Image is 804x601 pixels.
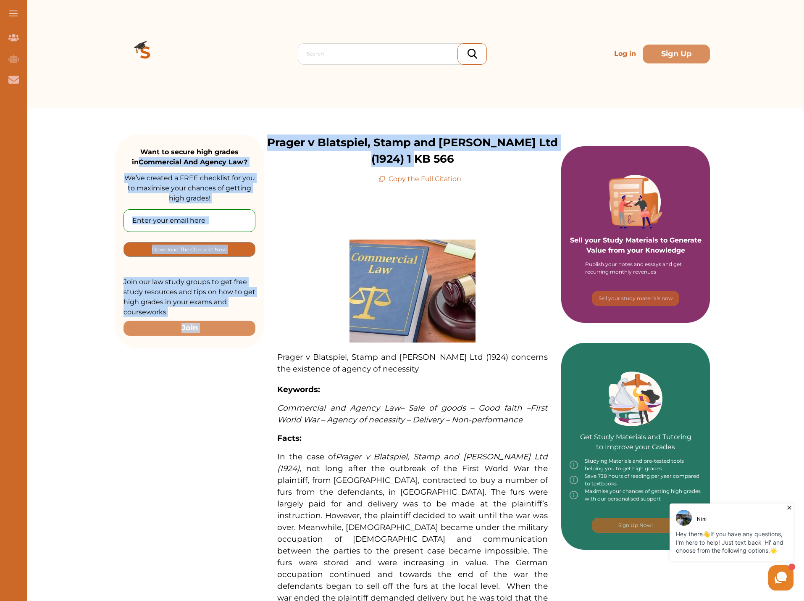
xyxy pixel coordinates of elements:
span: Prager v Blatspiel, Stamp and [PERSON_NAME] Ltd (1924) [277,452,548,473]
img: search_icon [468,49,477,59]
img: info-img [570,472,578,488]
strong: Keywords: [277,385,320,394]
img: Logo [115,24,176,84]
span: Prager v Blatspiel, Stamp and [PERSON_NAME] Ltd (1924) concerns the existence of agency of necessity [277,352,548,374]
div: Save 738 hours of reading per year compared to textbooks [570,472,702,488]
span: – Agency of necessity – Delivery – N [321,415,458,424]
p: Copy the Full Citation [378,174,461,184]
p: Join our law study groups to get free study resources and tips on how to get high grades in your ... [123,277,255,317]
img: Commercial-and-Agency-Law-feature-300x245.jpg [349,240,476,343]
strong: Want to secure high grades in Commercial And Agency Law ? [132,148,247,166]
p: Get Study Materials and Tutoring to Improve your Grades [580,409,691,452]
span: We’ve created a FREE checklist for you to maximise your chances of getting high grades! [124,174,255,202]
button: [object Object] [123,242,255,257]
strong: Facts: [277,433,302,443]
p: Prager v Blatspiel, Stamp and [PERSON_NAME] Ltd (1924) 1 KB 566 [264,134,561,167]
span: Commercial and Agency Law [277,403,400,413]
img: info-img [570,457,578,472]
p: Sell your study materials now [599,295,673,302]
img: info-img [570,488,578,503]
span: on-performance [458,415,523,424]
div: Maximise your chances of getting high grades with our personalised support [570,488,702,503]
p: Sell your Study Materials to Generate Value from your Knowledge [570,212,702,256]
button: Sign Up [643,45,710,63]
button: [object Object] [592,518,679,533]
img: Green card image [609,372,662,426]
img: Purple card image [609,175,662,229]
div: Publish your notes and essays and get recurring monthly revenues [585,261,686,276]
input: Enter your email here [123,209,255,232]
div: Studying Materials and pre-tested tools helping you to get high grades [570,457,702,472]
span: – Sale of goods – Good faith – [400,403,531,413]
button: [object Object] [592,291,679,306]
button: Join [123,321,255,335]
p: Download The Checklist Now [152,245,227,254]
p: Log in [611,45,639,62]
iframe: HelpCrunch [602,501,796,593]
